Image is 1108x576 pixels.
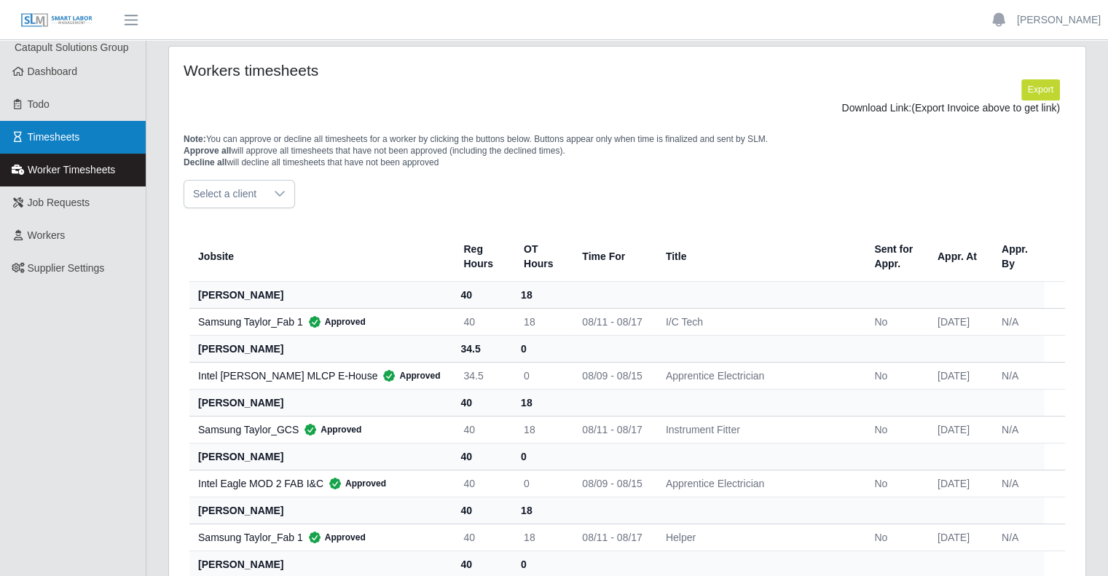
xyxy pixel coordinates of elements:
[299,422,361,437] span: Approved
[20,12,93,28] img: SLM Logo
[570,308,654,335] td: 08/11 - 08/17
[570,362,654,389] td: 08/09 - 08/15
[452,524,512,551] td: 40
[452,470,512,497] td: 40
[654,362,863,389] td: Apprentice Electrician
[189,232,452,282] th: Jobsite
[198,530,440,545] div: Samsung Taylor_Fab 1
[28,66,78,77] span: Dashboard
[452,362,512,389] td: 34.5
[512,308,570,335] td: 18
[323,476,386,491] span: Approved
[990,362,1045,389] td: N/A
[303,530,366,545] span: Approved
[189,497,452,524] th: [PERSON_NAME]
[512,281,570,308] th: 18
[570,232,654,282] th: Time For
[184,157,227,167] span: Decline all
[990,232,1045,282] th: Appr. By
[184,134,206,144] span: Note:
[863,232,926,282] th: Sent for Appr.
[654,470,863,497] td: Apprentice Electrician
[28,262,105,274] span: Supplier Settings
[28,164,115,175] span: Worker Timesheets
[570,524,654,551] td: 08/11 - 08/17
[570,416,654,443] td: 08/11 - 08/17
[189,389,452,416] th: [PERSON_NAME]
[1021,79,1060,100] button: Export
[926,524,990,551] td: [DATE]
[452,497,512,524] th: 40
[452,443,512,470] th: 40
[512,443,570,470] th: 0
[189,335,452,362] th: [PERSON_NAME]
[452,232,512,282] th: Reg Hours
[184,146,231,156] span: Approve all
[654,416,863,443] td: Instrument Fitter
[189,281,452,308] th: [PERSON_NAME]
[512,524,570,551] td: 18
[28,197,90,208] span: Job Requests
[863,308,926,335] td: No
[189,443,452,470] th: [PERSON_NAME]
[926,416,990,443] td: [DATE]
[452,416,512,443] td: 40
[452,389,512,416] th: 40
[512,389,570,416] th: 18
[863,416,926,443] td: No
[990,416,1045,443] td: N/A
[512,335,570,362] th: 0
[452,281,512,308] th: 40
[512,497,570,524] th: 18
[512,232,570,282] th: OT Hours
[452,335,512,362] th: 34.5
[911,102,1060,114] span: (Export Invoice above to get link)
[512,362,570,389] td: 0
[863,524,926,551] td: No
[926,232,990,282] th: Appr. At
[570,470,654,497] td: 08/09 - 08/15
[184,133,1071,168] p: You can approve or decline all timesheets for a worker by clicking the buttons below. Buttons app...
[452,308,512,335] td: 40
[28,229,66,241] span: Workers
[990,470,1045,497] td: N/A
[654,308,863,335] td: I/C Tech
[654,524,863,551] td: Helper
[198,368,440,383] div: Intel [PERSON_NAME] MLCP E-House
[198,315,440,329] div: Samsung Taylor_Fab 1
[512,416,570,443] td: 18
[198,422,440,437] div: Samsung Taylor_GCS
[28,98,50,110] span: Todo
[863,362,926,389] td: No
[926,470,990,497] td: [DATE]
[1017,12,1101,28] a: [PERSON_NAME]
[926,362,990,389] td: [DATE]
[990,308,1045,335] td: N/A
[184,61,541,79] h4: Workers timesheets
[654,232,863,282] th: Title
[28,131,80,143] span: Timesheets
[15,42,128,53] span: Catapult Solutions Group
[377,368,440,383] span: Approved
[512,470,570,497] td: 0
[195,100,1060,116] div: Download Link:
[303,315,366,329] span: Approved
[184,181,265,208] span: Select a client
[198,476,440,491] div: Intel Eagle MOD 2 FAB I&C
[990,524,1045,551] td: N/A
[926,308,990,335] td: [DATE]
[863,470,926,497] td: No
